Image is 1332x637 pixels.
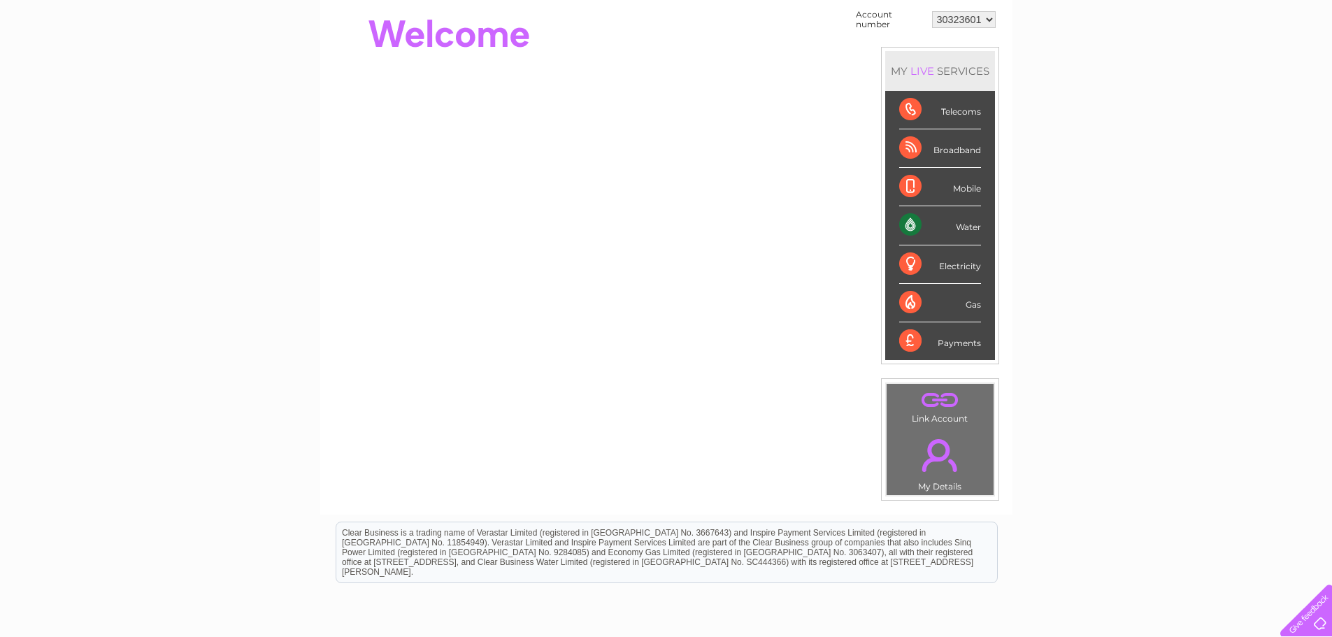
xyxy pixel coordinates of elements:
a: Water [1086,59,1112,70]
div: Payments [899,322,981,360]
div: Clear Business is a trading name of Verastar Limited (registered in [GEOGRAPHIC_DATA] No. 3667643... [336,8,997,68]
a: Energy [1121,59,1152,70]
div: Water [899,206,981,245]
a: . [890,431,990,480]
a: Blog [1210,59,1231,70]
div: Gas [899,284,981,322]
img: logo.png [47,36,118,79]
td: My Details [886,427,994,496]
a: . [890,387,990,412]
div: MY SERVICES [885,51,995,91]
a: Telecoms [1160,59,1202,70]
a: 0333 014 3131 [1068,7,1165,24]
div: LIVE [908,64,937,78]
td: Account number [852,6,929,33]
div: Mobile [899,168,981,206]
div: Telecoms [899,91,981,129]
a: Contact [1239,59,1273,70]
td: Link Account [886,383,994,427]
a: Log out [1286,59,1319,70]
div: Electricity [899,245,981,284]
div: Broadband [899,129,981,168]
